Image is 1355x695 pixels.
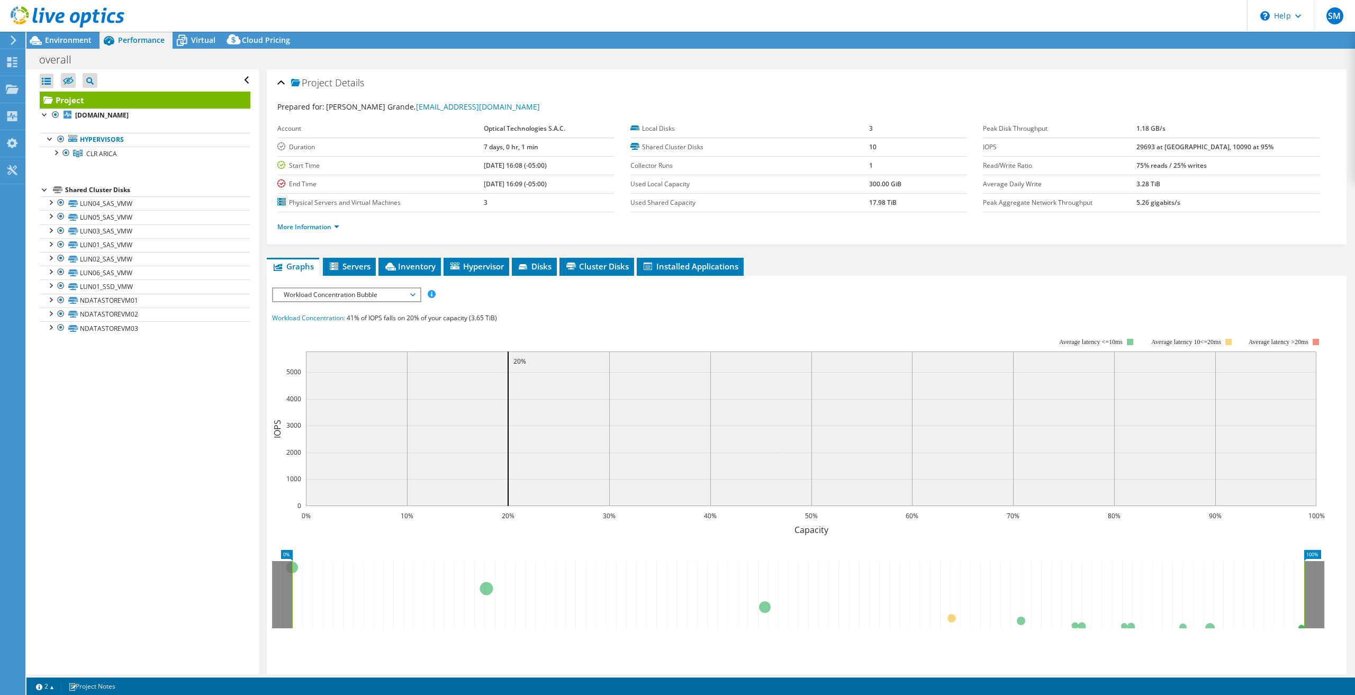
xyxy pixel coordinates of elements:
text: 0 [297,501,301,510]
a: Hypervisors [40,133,250,147]
label: Peak Disk Throughput [983,123,1136,134]
span: Project [291,78,332,88]
a: CLR ARICA [40,147,250,160]
text: 2000 [286,448,301,457]
label: Shared Cluster Disks [630,142,869,152]
span: CLR ARICA [86,149,117,158]
label: IOPS [983,142,1136,152]
a: LUN03_SAS_VMW [40,224,250,238]
label: Physical Servers and Virtual Machines [277,197,484,208]
b: 5.26 gigabits/s [1136,198,1180,207]
span: 41% of IOPS falls on 20% of your capacity (3.65 TiB) [347,313,497,322]
span: Performance [118,35,165,45]
text: 80% [1108,511,1121,520]
label: Average Daily Write [983,179,1136,189]
span: Hypervisor [449,261,504,272]
a: 2 [29,680,61,693]
span: Disks [517,261,552,272]
text: 3000 [286,421,301,430]
label: Peak Aggregate Network Throughput [983,197,1136,208]
span: SM [1326,7,1343,24]
b: 3 [484,198,487,207]
text: 20% [502,511,514,520]
h1: overall [34,54,88,66]
span: Servers [328,261,371,272]
b: 300.00 GiB [869,179,901,188]
a: NDATASTOREVM01 [40,294,250,308]
b: 10 [869,142,877,151]
a: Project Notes [61,680,123,693]
text: 60% [906,511,918,520]
text: 0% [302,511,311,520]
tspan: Average latency <=10ms [1059,338,1123,346]
label: Read/Write Ratio [983,160,1136,171]
a: LUN01_SSD_VMW [40,279,250,293]
label: Duration [277,142,484,152]
label: Collector Runs [630,160,869,171]
a: [EMAIL_ADDRESS][DOMAIN_NAME] [416,102,540,112]
text: 40% [704,511,717,520]
text: 100% [1308,511,1325,520]
text: 90% [1209,511,1222,520]
text: 10% [401,511,413,520]
a: Project [40,92,250,109]
a: NDATASTOREVM02 [40,308,250,321]
span: Workload Concentration: [272,313,345,322]
span: Installed Applications [642,261,738,272]
span: Environment [45,35,92,45]
b: 75% reads / 25% writes [1136,161,1207,170]
b: 3 [869,124,873,133]
b: 29693 at [GEOGRAPHIC_DATA], 10090 at 95% [1136,142,1273,151]
b: 17.98 TiB [869,198,897,207]
span: Cluster Disks [565,261,629,272]
svg: \n [1260,11,1270,21]
span: Details [335,76,364,89]
a: LUN06_SAS_VMW [40,266,250,279]
label: Local Disks [630,123,869,134]
text: 30% [603,511,616,520]
span: Graphs [272,261,314,272]
text: IOPS [272,419,283,438]
text: 5000 [286,367,301,376]
label: Start Time [277,160,484,171]
a: LUN05_SAS_VMW [40,210,250,224]
b: 1 [869,161,873,170]
tspan: Average latency 10<=20ms [1151,338,1221,346]
b: Optical Technologies S.A.C. [484,124,565,133]
a: LUN04_SAS_VMW [40,196,250,210]
label: Used Shared Capacity [630,197,869,208]
span: Inventory [384,261,436,272]
text: Average latency >20ms [1249,338,1308,346]
a: LUN02_SAS_VMW [40,252,250,266]
text: 4000 [286,394,301,403]
label: Used Local Capacity [630,179,869,189]
text: 70% [1007,511,1019,520]
b: [DOMAIN_NAME] [75,111,129,120]
a: NDATASTOREVM03 [40,321,250,335]
text: Capacity [794,524,829,536]
span: Virtual [191,35,215,45]
a: [DOMAIN_NAME] [40,109,250,122]
b: 7 days, 0 hr, 1 min [484,142,538,151]
text: 50% [805,511,818,520]
b: 3.28 TiB [1136,179,1160,188]
b: [DATE] 16:08 (-05:00) [484,161,547,170]
b: 1.18 GB/s [1136,124,1166,133]
label: End Time [277,179,484,189]
div: Shared Cluster Disks [65,184,250,196]
span: [PERSON_NAME] Grande, [326,102,540,112]
label: Account [277,123,484,134]
span: Workload Concentration Bubble [278,288,414,301]
a: LUN01_SAS_VMW [40,238,250,252]
b: [DATE] 16:09 (-05:00) [484,179,547,188]
text: 1000 [286,474,301,483]
span: Cloud Pricing [242,35,290,45]
text: 20% [513,357,526,366]
a: More Information [277,222,339,231]
label: Prepared for: [277,102,324,112]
